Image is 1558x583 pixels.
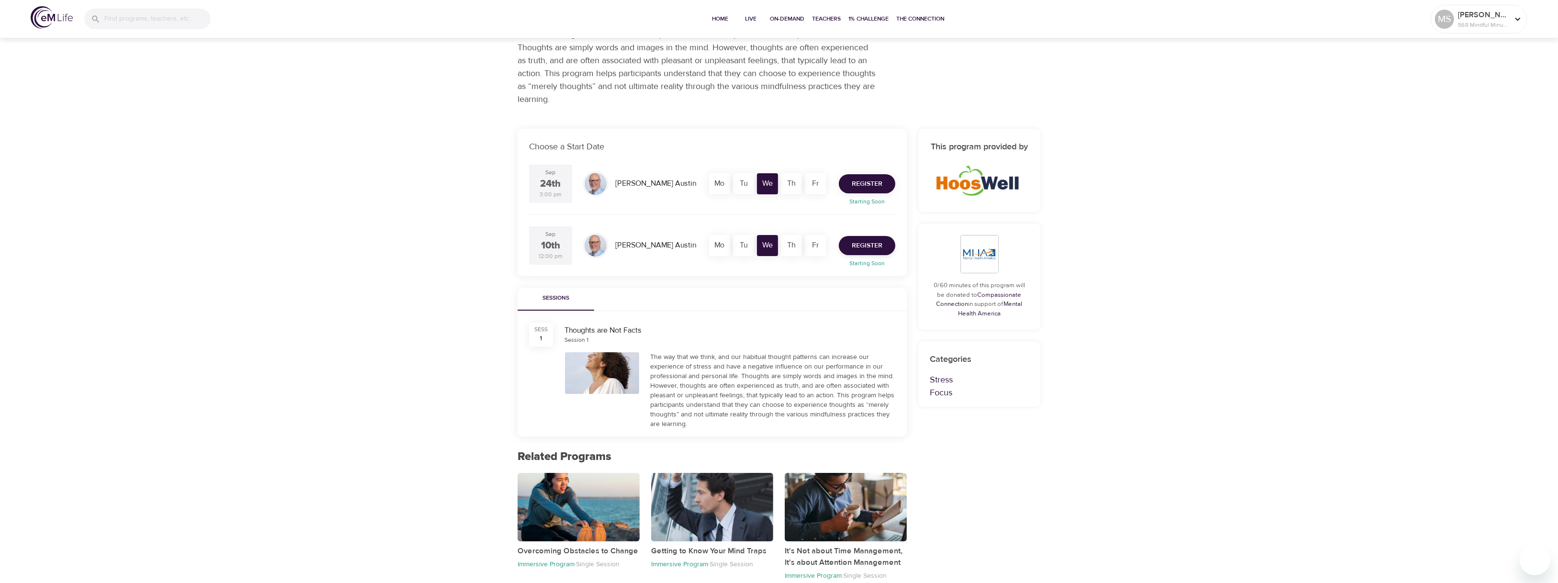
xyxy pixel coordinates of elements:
span: Register [852,240,882,252]
div: Th [781,173,802,194]
p: Categories [930,353,1029,366]
span: The Connection [896,14,944,24]
img: HoosWell-Logo-2.19%20500X200%20px.png [935,162,1025,198]
div: Fr [805,235,826,256]
div: Thoughts are Not Facts [564,325,895,336]
p: Single Session [843,572,887,580]
div: 24th [541,177,561,191]
img: logo [31,6,73,29]
div: 12:00 pm [539,252,563,260]
p: The way that we think, and our habitual thought patterns can increase our experience of stress an... [518,15,877,106]
div: Fr [805,173,826,194]
h6: This program provided by [930,140,1029,154]
div: 10th [541,239,560,253]
div: Sep [546,168,556,177]
p: 0/60 minutes of this program will be donated to in support of [930,281,1029,318]
div: Mo [709,173,730,194]
div: Mo [709,235,730,256]
p: Starting Soon [833,259,901,268]
div: [PERSON_NAME] Austin [611,236,700,255]
span: On-Demand [770,14,804,24]
div: The way that we think, and our habitual thought patterns can increase our experience of stress an... [651,352,896,429]
p: Overcoming Obstacles to Change [518,545,640,557]
span: Sessions [523,293,588,303]
span: Teachers [812,14,841,24]
p: Single Session [576,560,620,569]
p: Related Programs [518,448,907,465]
p: [PERSON_NAME] [1458,9,1509,21]
a: Mental Health America [958,300,1023,317]
p: Stress [930,373,1029,386]
div: We [757,173,778,194]
div: Tu [733,173,754,194]
div: Session 1 [564,336,588,344]
div: Tu [733,235,754,256]
div: SESS [534,325,548,334]
div: MS [1435,10,1454,29]
p: Immersive Program · [518,560,576,569]
div: Sep [546,230,556,238]
p: Getting to Know Your Mind Traps [651,545,773,557]
span: Register [852,178,882,190]
p: Choose a Start Date [529,140,895,153]
div: 3:00 pm [540,191,562,199]
button: Register [839,236,895,255]
p: Immersive Program · [785,572,843,580]
iframe: Button to launch messaging window [1520,545,1550,575]
span: 1% Challenge [848,14,889,24]
div: Th [781,235,802,256]
p: It's Not about Time Management, It's about Attention Management [785,545,907,568]
a: Compassionate Connection [937,291,1022,308]
p: Single Session [710,560,753,569]
p: Starting Soon [833,197,901,206]
div: [PERSON_NAME] Austin [611,174,700,193]
input: Find programs, teachers, etc... [104,9,211,29]
div: We [757,235,778,256]
span: Live [739,14,762,24]
p: Immersive Program · [651,560,710,569]
p: Focus [930,386,1029,399]
div: 1 [540,334,542,343]
button: Register [839,174,895,193]
span: Home [709,14,732,24]
p: 568 Mindful Minutes [1458,21,1509,29]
